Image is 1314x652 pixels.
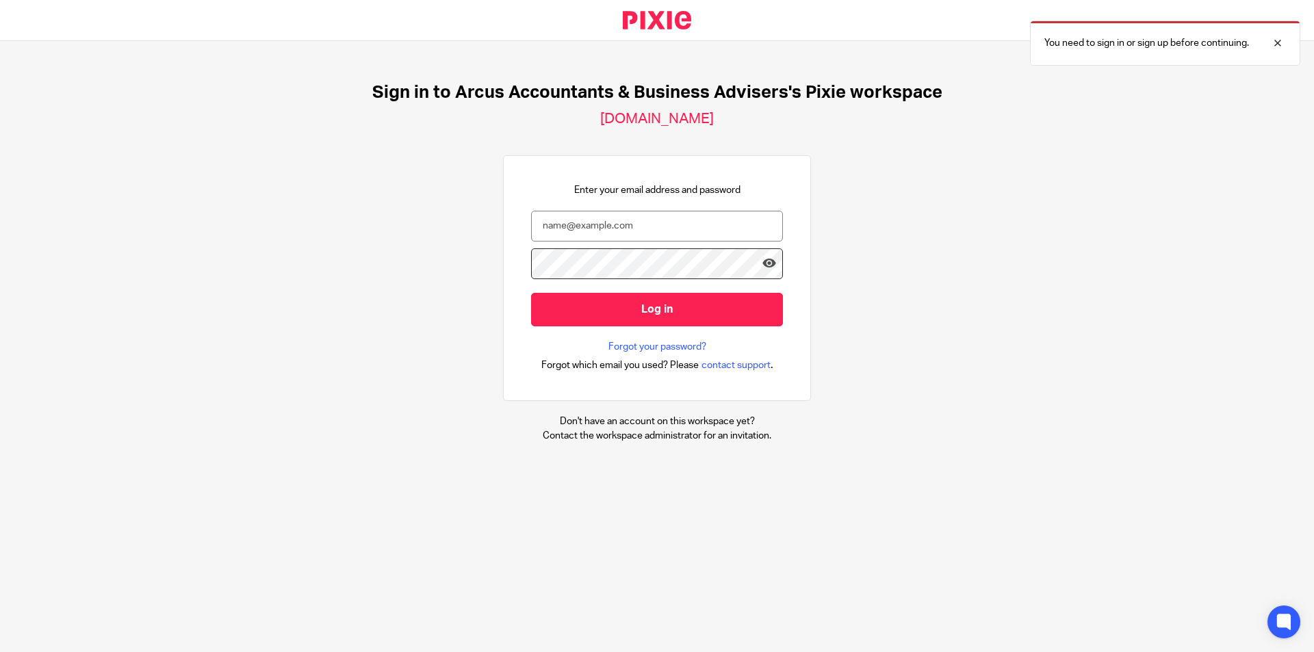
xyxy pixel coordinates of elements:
[531,293,783,326] input: Log in
[701,358,771,372] span: contact support
[372,82,942,103] h1: Sign in to Arcus Accountants & Business Advisers's Pixie workspace
[543,429,771,443] p: Contact the workspace administrator for an invitation.
[574,183,740,197] p: Enter your email address and password
[600,110,714,128] h2: [DOMAIN_NAME]
[543,415,771,428] p: Don't have an account on this workspace yet?
[531,211,783,242] input: name@example.com
[541,358,699,372] span: Forgot which email you used? Please
[541,357,773,373] div: .
[608,340,706,354] a: Forgot your password?
[1044,36,1249,50] p: You need to sign in or sign up before continuing.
